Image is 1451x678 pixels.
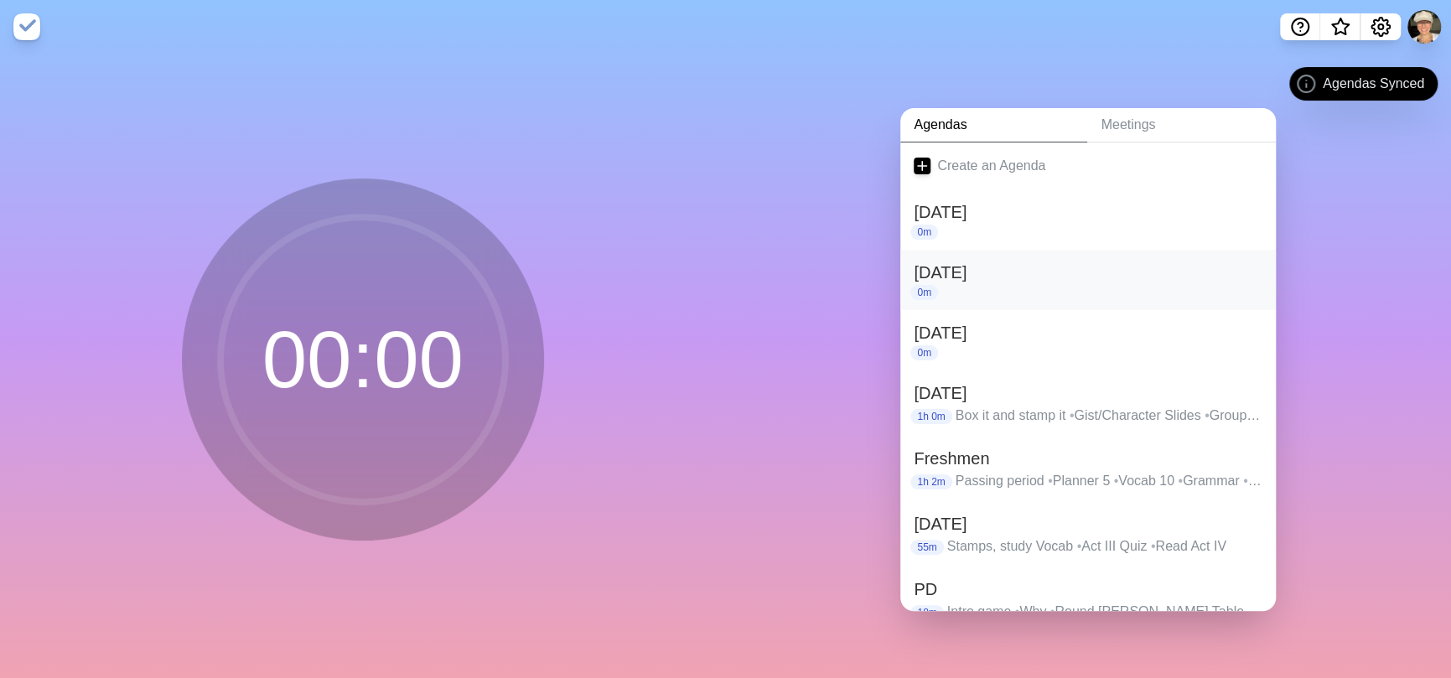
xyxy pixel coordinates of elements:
a: Create an Agenda [900,142,1276,189]
button: Help [1280,13,1320,40]
span: • [1076,539,1081,553]
span: Agendas Synced [1323,74,1424,94]
h2: [DATE] [914,320,1262,345]
h2: Freshmen [914,446,1262,471]
img: timeblocks logo [13,13,40,40]
a: Agendas [900,108,1087,142]
button: Settings [1360,13,1401,40]
p: 18m [910,605,943,620]
h2: [DATE] [914,199,1262,225]
h2: [DATE] [914,511,1262,536]
span: • [1070,408,1075,422]
p: Box it and stamp it Gist/Character Slides Group Gist catchup Pixar Theme [956,406,1263,426]
h2: [DATE] [914,380,1262,406]
span: • [1151,539,1156,553]
span: • [1048,474,1053,488]
span: • [1243,474,1262,488]
p: 55m [910,540,943,555]
p: 0m [910,285,938,300]
h2: [DATE] [914,260,1262,285]
span: • [1015,604,1020,618]
span: • [1050,604,1055,618]
p: 1h 2m [910,474,951,489]
a: Meetings [1087,108,1276,142]
span: • [1113,474,1118,488]
h2: PD [914,577,1262,602]
p: Intro game Why Round [PERSON_NAME] Table Round [PERSON_NAME] Talk [947,602,1263,622]
span: • [1178,474,1183,488]
span: • [1205,408,1210,422]
p: Passing period Planner 5 Vocab 10 Grammar Who Am I Of Mice and Men [956,471,1263,491]
button: What’s new [1320,13,1360,40]
p: 0m [910,225,938,240]
p: Stamps, study Vocab Act III Quiz Read Act IV [947,536,1263,556]
p: 0m [910,345,938,360]
p: 1h 0m [910,409,951,424]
